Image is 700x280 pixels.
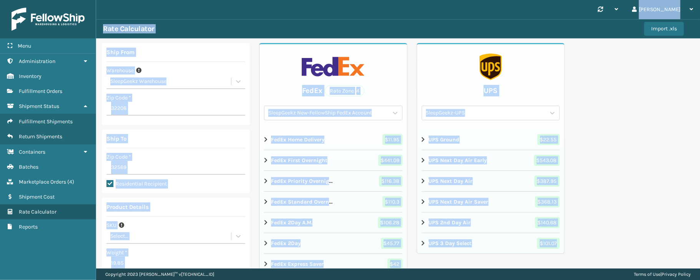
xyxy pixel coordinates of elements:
span: Rate Calculator [19,209,57,215]
span: Inventory [19,73,42,80]
span: $ 11.95 [382,134,402,145]
div: Ship To [106,134,126,143]
label: SKU [106,221,116,229]
strong: UPS Ground [429,136,460,144]
a: Privacy Policy [662,272,691,277]
label: Zip Code [106,94,131,102]
label: Weight [106,249,127,257]
span: $ 441.09 [378,155,402,166]
strong: FedEx Express Saver [271,260,324,268]
label: Warehouse [106,66,134,75]
span: Shipment Status [19,103,59,109]
span: Shipment Cost [19,194,55,200]
span: ( 4 ) [67,179,74,185]
span: Batches [19,164,38,170]
span: $ 45.77 [381,238,402,249]
span: 4 [356,87,359,95]
div: SleepGeekz Warehouse [110,78,232,86]
span: $ 110.3 [382,196,402,207]
a: Terms of Use [634,272,660,277]
strong: FedEx Home Delivery [271,136,324,144]
span: $ 140.68 [535,217,560,228]
span: $ 101.07 [537,238,560,249]
h3: Rate Calculator [103,24,154,33]
div: SleepGeekz New-FellowShip FedEx Account [268,109,389,117]
strong: FedEx Priority Overnight [271,177,333,185]
span: Return Shipments [19,133,62,140]
span: Containers [19,149,45,155]
button: Import .xls [644,22,684,36]
span: $ 387.95 [534,176,560,187]
span: $ 116.38 [379,176,402,187]
span: Fulfillment Shipments [19,118,73,125]
strong: UPS Next Day Air Saver [429,198,489,206]
span: Marketplace Orders [19,179,66,185]
span: $ 368.13 [535,196,560,207]
div: | [634,268,691,280]
strong: UPS Next Day Air [429,177,473,185]
div: SleepGeekz-UPS [426,109,546,117]
div: Product Details [106,202,149,212]
label: Residential Recipient [106,181,167,187]
div: FedEx [302,85,323,96]
p: Copyright 2023 [PERSON_NAME]™ v [TECHNICAL_ID] [105,268,214,280]
span: Fulfillment Orders [19,88,62,94]
strong: FedEx First Overnight [271,156,328,164]
strong: FedEx 2Day A.M. [271,219,313,227]
span: Reports [19,224,38,230]
span: Administration [19,58,55,65]
strong: FedEx Standard Overnight [271,198,333,206]
span: $ 543.08 [534,155,560,166]
strong: UPS Next Day Air Early [429,156,487,164]
span: Rate Zone [330,87,354,95]
span: $ 22.55 [537,134,560,145]
strong: FedEx 2Day [271,239,301,247]
div: UPS [484,85,497,96]
span: $ 42 [387,258,402,270]
div: Select... [110,232,128,240]
strong: UPS 3 Day Select [429,239,472,247]
label: Zip Code [106,153,131,161]
img: logo [12,8,85,31]
strong: UPS 2nd Day Air [429,219,471,227]
span: Menu [18,43,31,49]
div: Ship From [106,48,135,57]
span: $ 106.28 [378,217,402,228]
